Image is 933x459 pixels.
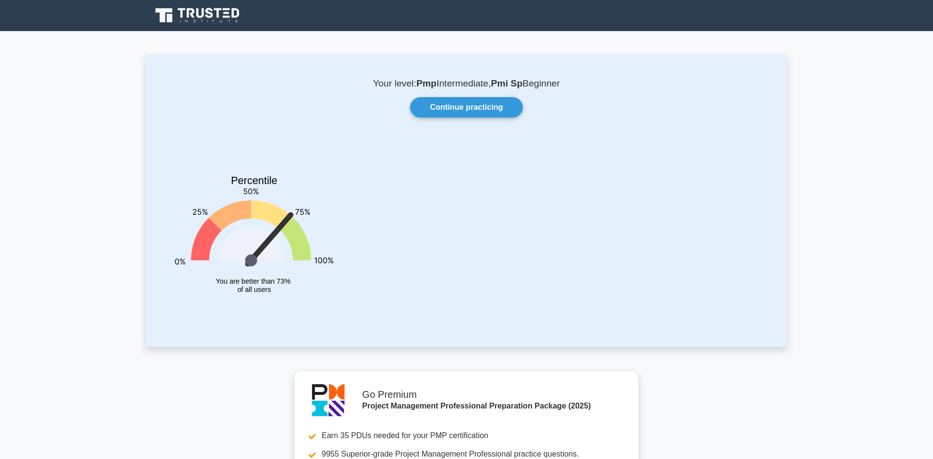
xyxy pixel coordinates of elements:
[231,175,277,187] text: Percentile
[169,78,764,89] p: Your level: Intermediate, Beginner
[491,78,522,88] b: Pmi Sp
[216,277,291,285] tspan: You are better than 73%
[237,286,271,294] tspan: of all users
[410,97,523,118] a: Continue practicing
[416,78,437,88] b: Pmp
